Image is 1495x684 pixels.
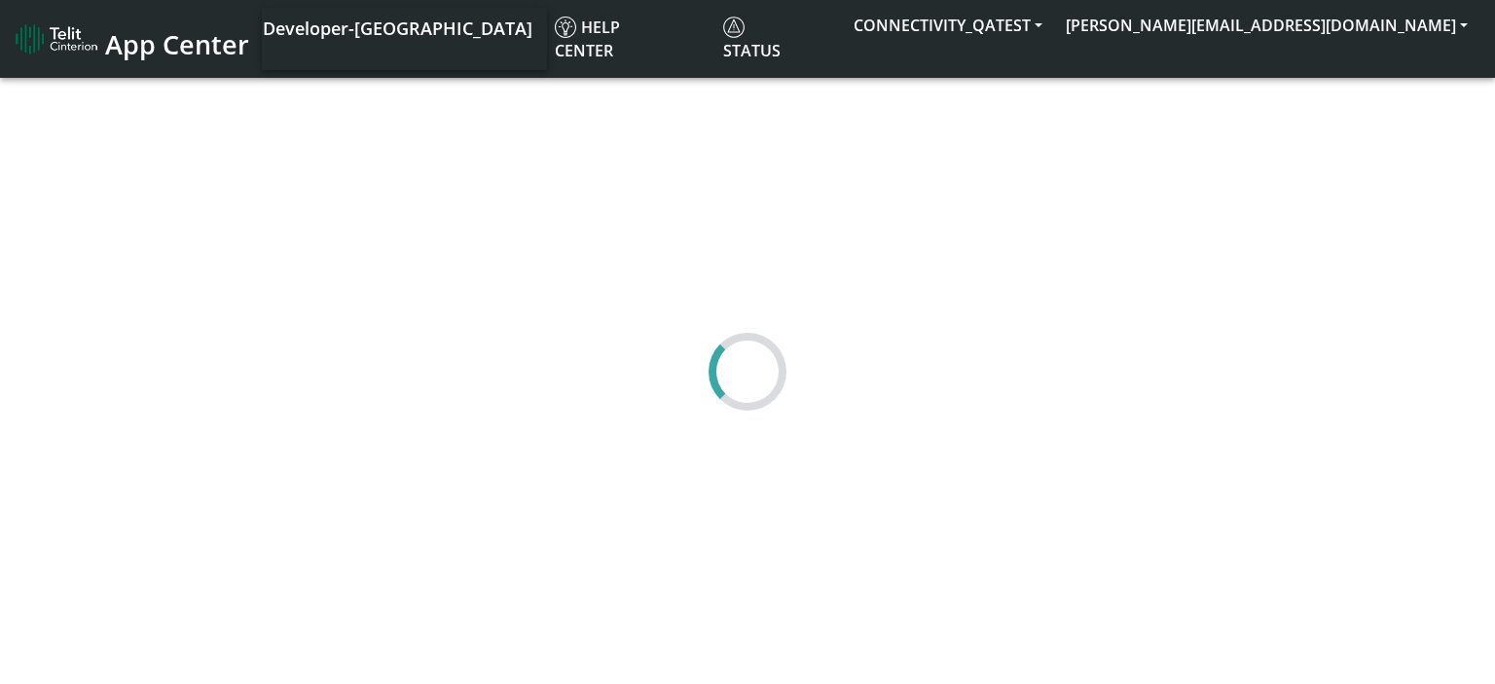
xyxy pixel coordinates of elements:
a: App Center [16,18,246,60]
button: CONNECTIVITY_QATEST [842,8,1054,43]
span: Developer-[GEOGRAPHIC_DATA] [263,17,532,40]
span: Help center [555,17,620,61]
a: Status [715,8,841,70]
span: Status [723,17,781,61]
span: App Center [105,26,249,62]
img: status.svg [723,17,745,38]
button: [PERSON_NAME][EMAIL_ADDRESS][DOMAIN_NAME] [1054,8,1479,43]
img: logo-telit-cinterion-gw-new.png [16,23,97,54]
a: Your current platform instance [262,8,531,47]
img: knowledge.svg [555,17,576,38]
a: Help center [547,8,715,70]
